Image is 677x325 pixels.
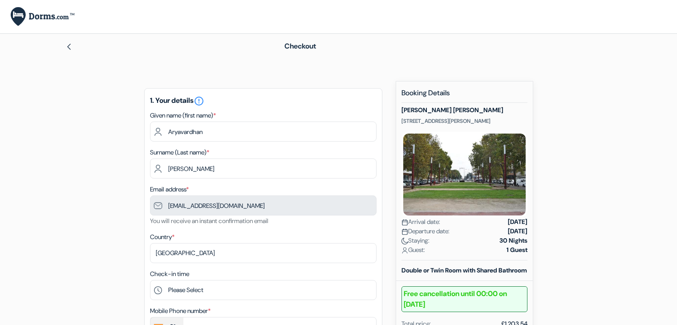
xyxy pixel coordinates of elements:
img: moon.svg [401,238,408,244]
label: Given name (first name) [150,111,216,120]
span: Guest: [401,245,425,255]
input: Enter last name [150,158,377,179]
h5: 1. Your details [150,96,377,106]
label: Check-in time [150,269,189,279]
strong: [DATE] [508,227,527,236]
h5: Booking Details [401,89,527,103]
b: Double or Twin Room with Shared Bathroom [401,266,527,274]
img: calendar.svg [401,219,408,226]
label: Country [150,232,174,242]
span: Checkout [284,41,316,51]
p: [STREET_ADDRESS][PERSON_NAME] [401,118,527,125]
span: Staying: [401,236,430,245]
strong: [DATE] [508,217,527,227]
strong: 30 Nights [499,236,527,245]
input: Enter email address [150,195,377,215]
strong: 1 Guest [507,245,527,255]
img: Dorms.com [11,7,74,26]
i: error_outline [194,96,204,106]
img: left_arrow.svg [65,43,73,50]
label: Surname (Last name) [150,148,209,157]
a: error_outline [194,96,204,105]
input: Enter first name [150,122,377,142]
b: Free cancellation until 00:00 on [DATE] [401,286,527,312]
span: Departure date: [401,227,450,236]
small: You will receive an instant confirmation email [150,217,268,225]
img: user_icon.svg [401,247,408,254]
label: Email address [150,185,189,194]
span: Arrival date: [401,217,440,227]
label: Mobile Phone number [150,306,211,316]
img: calendar.svg [401,228,408,235]
h5: [PERSON_NAME] [PERSON_NAME] [401,106,527,114]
